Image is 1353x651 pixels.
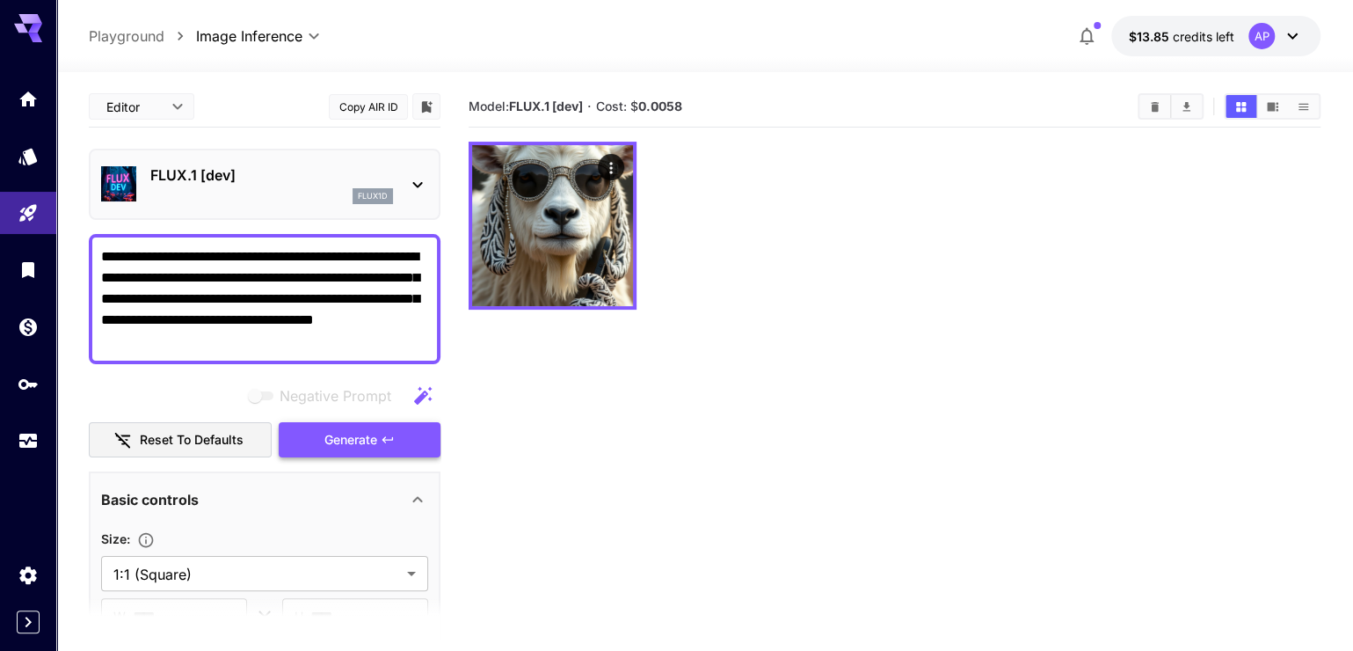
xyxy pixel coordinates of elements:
[113,564,400,585] span: 1:1 (Square)
[1248,23,1275,49] div: AP
[1171,95,1202,118] button: Download All
[324,429,377,451] span: Generate
[418,96,434,117] button: Add to library
[358,190,388,202] p: flux1d
[17,611,40,633] button: Expand sidebar
[1129,27,1234,46] div: $13.84636
[196,26,302,47] span: Image Inference
[101,531,130,546] span: Size :
[101,157,428,211] div: FLUX.1 [dev]flux1d
[1139,95,1170,118] button: Clear All
[1138,93,1204,120] div: Clear AllDownload All
[469,99,583,113] span: Model:
[280,385,391,406] span: Negative Prompt
[587,96,592,117] p: ·
[244,384,405,406] span: Negative prompts are not compatible with the selected model.
[130,531,162,549] button: Adjust the dimensions of the generated image by specifying its width and height in pixels, or sel...
[89,26,164,47] a: Playground
[598,154,624,180] div: Actions
[1257,95,1288,118] button: Show media in video view
[18,316,39,338] div: Wallet
[18,373,39,395] div: API Keys
[18,202,39,224] div: Playground
[1288,95,1319,118] button: Show media in list view
[101,479,428,521] div: Basic controls
[89,422,272,458] button: Reset to defaults
[1111,16,1320,56] button: $13.84636AP
[106,98,161,116] span: Editor
[18,88,39,110] div: Home
[329,94,408,120] button: Copy AIR ID
[279,422,440,458] button: Generate
[18,145,39,167] div: Models
[595,99,681,113] span: Cost: $
[18,430,39,452] div: Usage
[509,99,583,113] b: FLUX.1 [dev]
[1173,29,1234,44] span: credits left
[472,145,633,306] img: Z
[18,259,39,281] div: Library
[637,99,681,113] b: 0.0058
[1129,29,1173,44] span: $13.85
[101,489,199,510] p: Basic controls
[18,564,39,586] div: Settings
[150,165,393,186] p: FLUX.1 [dev]
[89,26,196,47] nav: breadcrumb
[1226,95,1256,118] button: Show media in grid view
[1224,93,1320,120] div: Show media in grid viewShow media in video viewShow media in list view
